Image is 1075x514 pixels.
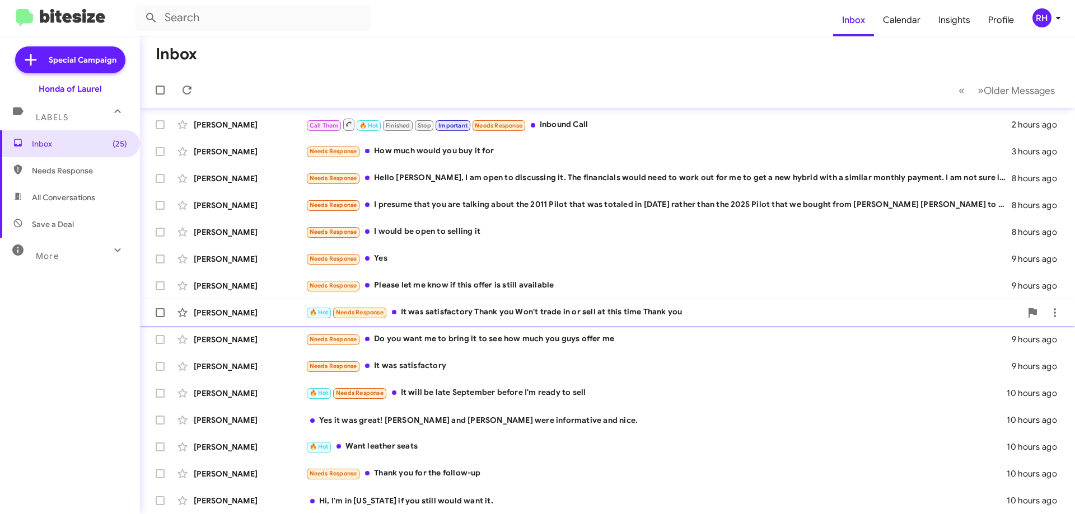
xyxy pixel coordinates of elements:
[32,192,95,203] span: All Conversations
[306,360,1012,372] div: It was satisfactory
[306,414,1007,426] div: Yes it was great! [PERSON_NAME] and [PERSON_NAME] were informative and nice.
[135,4,371,31] input: Search
[310,336,357,343] span: Needs Response
[306,117,1012,131] div: Inbound Call
[1007,441,1066,452] div: 10 hours ago
[1012,334,1066,345] div: 9 hours ago
[156,45,197,63] h1: Inbox
[36,112,68,122] span: Labels
[979,4,1023,36] a: Profile
[306,225,1012,238] div: I would be open to selling it
[194,388,306,399] div: [PERSON_NAME]
[310,309,329,316] span: 🔥 Hot
[36,251,59,261] span: More
[32,219,74,230] span: Save a Deal
[833,4,874,36] a: Inbox
[475,122,522,129] span: Needs Response
[310,443,329,450] span: 🔥 Hot
[1012,253,1066,265] div: 9 hours ago
[978,83,984,97] span: »
[1007,468,1066,479] div: 10 hours ago
[984,84,1055,97] span: Older Messages
[15,46,125,73] a: Special Campaign
[1012,146,1066,157] div: 3 hours ago
[194,495,306,506] div: [PERSON_NAME]
[310,470,357,477] span: Needs Response
[306,199,1012,211] div: I presume that you are talking about the 2011 Pilot that was totaled in [DATE] rather than the 20...
[306,252,1012,265] div: Yes
[113,138,127,149] span: (25)
[1012,200,1066,211] div: 8 hours ago
[194,280,306,291] div: [PERSON_NAME]
[306,279,1012,292] div: Please let me know if this offer is still available
[1023,8,1063,27] button: RH
[306,386,1007,399] div: It will be late September before I'm ready to sell
[1007,495,1066,506] div: 10 hours ago
[194,414,306,426] div: [PERSON_NAME]
[49,54,116,65] span: Special Campaign
[310,228,357,235] span: Needs Response
[194,119,306,130] div: [PERSON_NAME]
[194,227,306,238] div: [PERSON_NAME]
[929,4,979,36] a: Insights
[310,389,329,397] span: 🔥 Hot
[306,172,1012,185] div: Hello [PERSON_NAME], I am open to discussing it. The financials would need to work out for me to ...
[310,122,339,129] span: Call Them
[310,362,357,370] span: Needs Response
[359,122,378,129] span: 🔥 Hot
[310,255,357,262] span: Needs Response
[959,83,965,97] span: «
[39,83,102,95] div: Honda of Laurel
[336,389,384,397] span: Needs Response
[336,309,384,316] span: Needs Response
[194,334,306,345] div: [PERSON_NAME]
[306,306,1021,319] div: It was satisfactory Thank you Won't trade in or sell at this time Thank you
[194,253,306,265] div: [PERSON_NAME]
[1007,388,1066,399] div: 10 hours ago
[438,122,468,129] span: Important
[1012,119,1066,130] div: 2 hours ago
[1012,280,1066,291] div: 9 hours ago
[952,79,1062,102] nav: Page navigation example
[194,441,306,452] div: [PERSON_NAME]
[952,79,971,102] button: Previous
[194,307,306,318] div: [PERSON_NAME]
[1012,227,1066,238] div: 8 hours ago
[310,148,357,155] span: Needs Response
[1012,173,1066,184] div: 8 hours ago
[194,173,306,184] div: [PERSON_NAME]
[310,282,357,289] span: Needs Response
[1007,414,1066,426] div: 10 hours ago
[306,467,1007,480] div: Thank you for the follow-up
[874,4,929,36] a: Calendar
[306,495,1007,506] div: Hi, I'm in [US_STATE] if you still would want it.
[194,468,306,479] div: [PERSON_NAME]
[32,138,127,149] span: Inbox
[32,165,127,176] span: Needs Response
[1012,361,1066,372] div: 9 hours ago
[386,122,410,129] span: Finished
[1032,8,1051,27] div: RH
[306,440,1007,453] div: Want leather seats
[418,122,431,129] span: Stop
[306,145,1012,158] div: How much would you buy it for
[306,333,1012,346] div: Do you want me to bring it to see how much you guys offer me
[310,175,357,182] span: Needs Response
[194,361,306,372] div: [PERSON_NAME]
[971,79,1062,102] button: Next
[194,200,306,211] div: [PERSON_NAME]
[310,201,357,209] span: Needs Response
[194,146,306,157] div: [PERSON_NAME]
